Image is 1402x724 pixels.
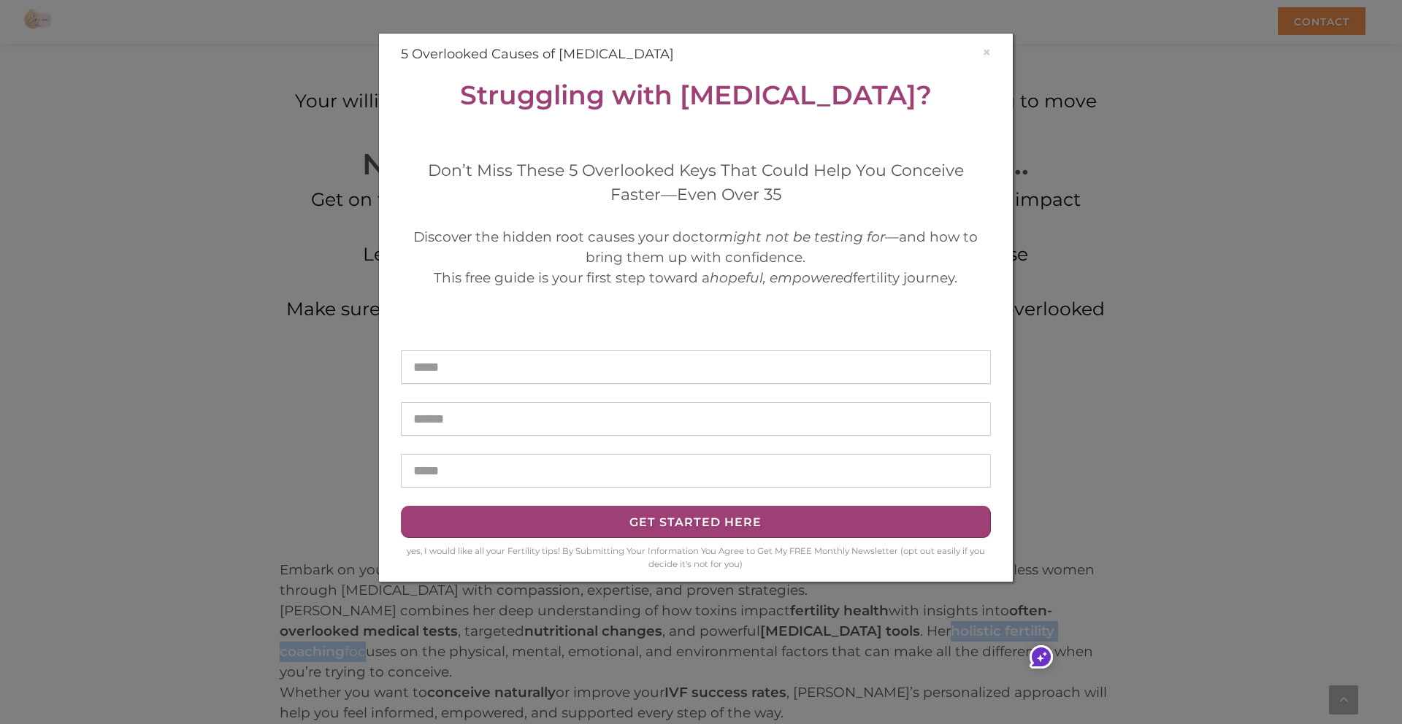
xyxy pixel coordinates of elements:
div: This free guide is your first step toward a fertility journey. [401,268,991,288]
h4: 5 Overlooked Causes of [MEDICAL_DATA] [401,45,991,64]
div: yes, I would like all your Fertility tips! By Submitting Your Information You Agree to Get My FRE... [401,545,991,571]
div: Get Started HERE [420,512,971,532]
strong: Struggling with [MEDICAL_DATA]? [460,79,932,111]
div: Discover the hidden root causes your doctor —and how to bring them up with confidence. [401,227,991,268]
em: might not be testing for [719,228,885,245]
span: Don’t Miss These 5 Overlooked Keys That Could Help You Conceive Faster—Even Over 35 [428,161,964,204]
em: hopeful, empowered [710,269,853,286]
button: × [982,45,991,60]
